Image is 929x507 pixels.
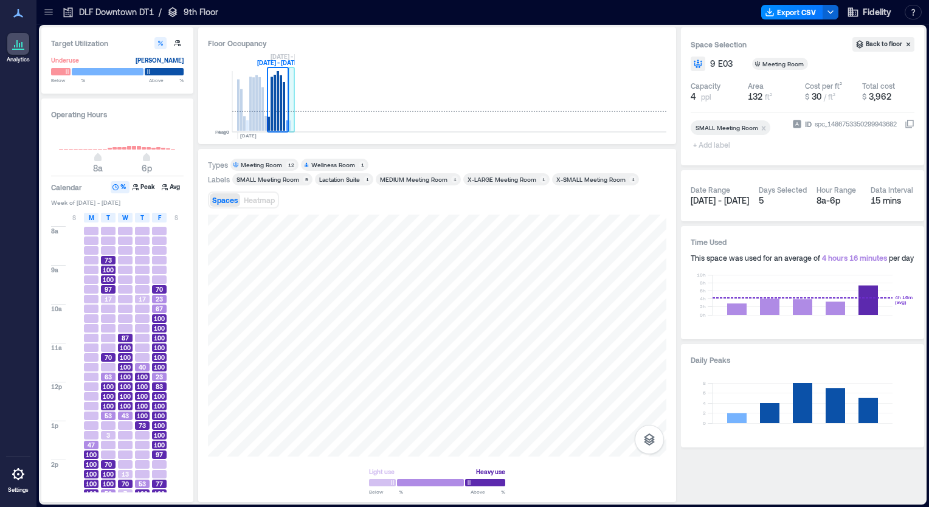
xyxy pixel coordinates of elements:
span: 10a [51,305,62,313]
span: ft² [765,92,772,101]
span: / ft² [824,92,835,101]
span: 43 [122,412,129,420]
span: 11a [51,343,62,352]
span: 23 [156,373,163,381]
span: 100 [120,353,131,362]
span: 100 [103,402,114,410]
span: 9a [51,266,58,274]
div: 1 [540,176,547,183]
span: 83 [156,382,163,391]
span: 100 [154,431,165,440]
span: 100 [154,412,165,420]
div: 8a - 6p [817,195,861,207]
div: 1 [359,161,366,168]
div: 1 [364,176,371,183]
a: Analytics [3,29,33,67]
span: 100 [86,470,97,478]
span: Above % [471,488,505,495]
div: This space was used for an average of per day [691,253,914,263]
span: 17 [139,295,146,303]
div: Heavy use [476,466,505,478]
span: 100 [137,402,148,410]
span: 100 [120,392,131,401]
div: SMALL Meeting Room​ [237,175,299,184]
span: $ [862,92,866,101]
span: 97 [105,285,112,294]
h3: Target Utilization [51,37,184,49]
button: Spaces [210,193,240,207]
span: 70 [105,353,112,362]
span: 100 [154,363,165,371]
span: + Add label [691,136,735,153]
h3: Calendar [51,181,82,193]
div: Days Selected [759,185,807,195]
button: Fidelity [843,2,895,22]
span: 100 [137,382,148,391]
div: 9 [303,176,310,183]
button: 4 ppl [691,91,743,103]
span: 73 [105,256,112,264]
tspan: 4h [700,295,706,302]
span: 100 [86,480,97,488]
span: Above % [149,77,184,84]
p: Settings [8,486,29,494]
span: 100 [120,382,131,391]
span: 100 [103,470,114,478]
h3: Space Selection [691,38,852,50]
div: Total cost [862,81,895,91]
span: 4 [691,91,696,103]
span: 53 [105,412,112,420]
span: Below % [51,77,85,84]
tspan: 10h [697,272,706,278]
span: 8a [93,163,103,173]
span: ppl [701,92,711,102]
span: 70 [156,285,163,294]
span: T [140,213,144,222]
h3: Operating Hours [51,108,184,120]
span: 100 [137,412,148,420]
span: T [106,213,110,222]
button: 9 E03 [710,58,747,70]
span: 100 [137,373,148,381]
span: 100 [120,343,131,352]
p: / [159,6,162,18]
span: 100 [154,334,165,342]
div: Lactation Suite [319,175,360,184]
span: 100 [154,402,165,410]
span: 2p [51,460,58,469]
div: Underuse [51,54,79,66]
span: 100 [137,392,148,401]
div: Remove SMALL Meeting Room​ [758,123,770,132]
button: Back to floor [852,37,914,52]
span: 100 [120,402,131,410]
div: Labels [208,174,230,184]
span: 100 [120,373,131,381]
span: 100 [154,353,165,362]
span: 100 [86,460,97,469]
button: Peak [131,181,159,193]
tspan: 4 [703,400,706,406]
span: $ [805,92,809,101]
span: 97 [156,450,163,459]
span: 100 [154,392,165,401]
span: Below % [369,488,403,495]
div: Meeting Room [762,60,806,68]
tspan: 8 [703,380,706,386]
tspan: 6h [700,288,706,294]
p: DLF Downtown DT1 [79,6,154,18]
span: 4 hours 16 minutes [822,253,887,262]
div: Area [748,81,764,91]
span: Spaces [212,196,238,204]
text: [DATE] [240,133,257,139]
div: Floor Occupancy [208,37,666,49]
span: 100 [154,324,165,333]
span: 63 [105,373,112,381]
span: Heatmap [244,196,275,204]
span: W [122,213,128,222]
span: 100 [103,382,114,391]
div: Capacity [691,81,720,91]
span: 8a [51,227,58,235]
button: IDspc_1486753350299943682 [905,119,914,129]
div: X-SMALL Meeting Room [556,175,626,184]
span: 100 [137,489,148,498]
